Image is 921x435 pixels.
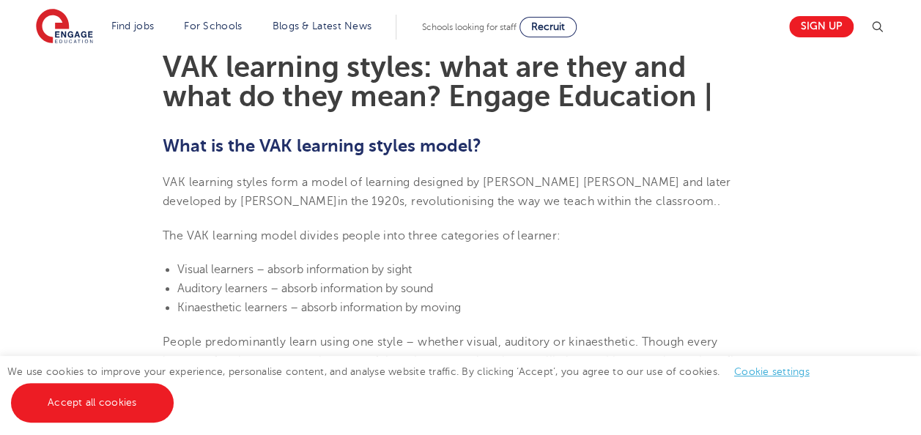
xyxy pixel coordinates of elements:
span: Auditory learners – absorb information by sound [177,282,433,295]
span: Visual learners – absorb information by sight [177,263,412,276]
a: Accept all cookies [11,383,174,423]
b: What is the VAK learning styles model? [163,135,481,156]
span: Schools looking for staff [422,22,517,32]
a: For Schools [184,21,242,31]
a: Cookie settings [734,366,810,377]
span: We use cookies to improve your experience, personalise content, and analyse website traffic. By c... [7,366,824,408]
h1: VAK learning styles: what are they and what do they mean? Engage Education | [163,53,758,111]
span: Recruit [531,21,565,32]
img: Engage Education [36,9,93,45]
a: Recruit [519,17,577,37]
span: in the 1920s, revolutionising the way we teach within the classroom. [337,195,717,208]
span: People predominantly learn using one style – whether visual, auditory or kinaesthetic. Though eve... [163,335,737,387]
span: The VAK learning model divides people into three categories of learner: [163,229,561,242]
a: Sign up [789,16,854,37]
a: Blogs & Latest News [273,21,372,31]
span: VAK learning styles form a model of learning designed by [PERSON_NAME] [PERSON_NAME] and later de... [163,176,731,208]
a: Find jobs [111,21,155,31]
span: Kinaesthetic learners – absorb information by moving [177,301,461,314]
